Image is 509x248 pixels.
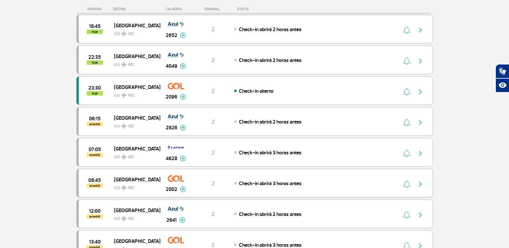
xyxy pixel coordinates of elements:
[89,116,101,121] span: 2025-10-01 06:15:00
[180,32,186,38] img: mais-info-painel-voo.svg
[87,214,103,219] span: amanhã
[180,94,186,100] img: mais-info-painel-voo.svg
[89,147,101,152] span: 2025-10-01 07:05:00
[212,26,215,33] span: 2
[180,156,186,161] img: mais-info-painel-voo.svg
[114,114,155,122] span: [GEOGRAPHIC_DATA]
[180,186,186,192] img: mais-info-painel-voo.svg
[87,122,103,126] span: amanhã
[121,154,127,159] img: destiny_airplane.svg
[403,26,410,34] img: sino-painel-voo.svg
[121,185,127,190] img: destiny_airplane.svg
[496,64,509,78] button: Abrir tradutor de língua de sinais.
[239,26,302,33] span: Check-in abrirá 2 horas antes
[179,217,185,223] img: mais-info-painel-voo.svg
[212,88,215,94] span: 2
[114,175,155,184] span: [GEOGRAPHIC_DATA]
[417,150,424,157] img: seta-direita-painel-voo.svg
[89,24,101,29] span: 2025-09-30 18:45:00
[114,52,155,60] span: [GEOGRAPHIC_DATA]
[239,150,302,156] span: Check-in abrirá 3 horas antes
[239,211,302,218] span: Check-in abrirá 2 horas antes
[160,7,192,11] div: CIA AÉREA
[417,88,424,96] img: seta-direita-painel-voo.svg
[234,7,286,11] div: STATUS
[128,154,135,160] span: REC
[166,216,177,224] span: 2641
[403,150,410,157] img: sino-painel-voo.svg
[114,206,155,214] span: [GEOGRAPHIC_DATA]
[87,153,103,157] span: amanhã
[121,216,127,221] img: destiny_airplane.svg
[89,209,101,213] span: 2025-10-01 12:00:00
[166,185,177,193] span: 2002
[78,7,113,11] div: HORÁRIO
[114,212,155,222] span: GIG
[192,7,234,11] div: TERMINAL
[166,93,177,101] span: 2096
[239,119,302,125] span: Check-in abrirá 2 horas antes
[403,180,410,188] img: sino-painel-voo.svg
[403,119,410,126] img: sino-painel-voo.svg
[166,155,177,162] span: 4628
[166,31,177,39] span: 2652
[121,93,127,98] img: destiny_airplane.svg
[212,119,215,125] span: 2
[114,144,155,153] span: [GEOGRAPHIC_DATA]
[114,151,155,160] span: GIG
[114,28,155,37] span: GIG
[180,63,186,69] img: mais-info-painel-voo.svg
[403,57,410,65] img: sino-painel-voo.svg
[212,150,215,156] span: 2
[114,237,155,245] span: [GEOGRAPHIC_DATA]
[239,88,274,94] span: Check-in aberto
[496,78,509,92] button: Abrir recursos assistivos.
[128,62,135,68] span: REC
[417,211,424,219] img: seta-direita-painel-voo.svg
[417,119,424,126] img: seta-direita-painel-voo.svg
[114,120,155,129] span: GIG
[114,182,155,191] span: GIG
[114,83,155,91] span: [GEOGRAPHIC_DATA]
[180,125,186,131] img: mais-info-painel-voo.svg
[166,124,177,132] span: 2926
[212,180,215,187] span: 2
[128,124,135,129] span: REC
[88,178,101,183] span: 2025-10-01 08:45:00
[212,211,215,218] span: 2
[121,31,127,36] img: destiny_airplane.svg
[212,57,215,64] span: 2
[166,62,177,70] span: 4049
[121,124,127,129] img: destiny_airplane.svg
[87,60,103,65] span: hoje
[114,89,155,98] span: GIG
[114,58,155,68] span: GIG
[113,7,160,11] div: DESTINO
[403,88,410,96] img: sino-painel-voo.svg
[128,31,135,37] span: REC
[121,62,127,67] img: destiny_airplane.svg
[403,211,410,219] img: sino-painel-voo.svg
[128,185,135,191] span: REC
[87,184,103,188] span: amanhã
[417,57,424,65] img: seta-direita-painel-voo.svg
[87,91,103,96] span: hoje
[128,93,135,98] span: REC
[88,86,101,90] span: 2025-09-30 23:30:00
[128,216,135,222] span: REC
[496,64,509,92] div: Plugin de acessibilidade da Hand Talk.
[417,26,424,34] img: seta-direita-painel-voo.svg
[239,180,302,187] span: Check-in abrirá 3 horas antes
[89,240,101,244] span: 2025-10-01 13:40:00
[417,180,424,188] img: seta-direita-painel-voo.svg
[114,21,155,30] span: [GEOGRAPHIC_DATA]
[87,30,103,34] span: hoje
[88,55,101,59] span: 2025-09-30 22:35:00
[239,57,302,64] span: Check-in abrirá 2 horas antes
